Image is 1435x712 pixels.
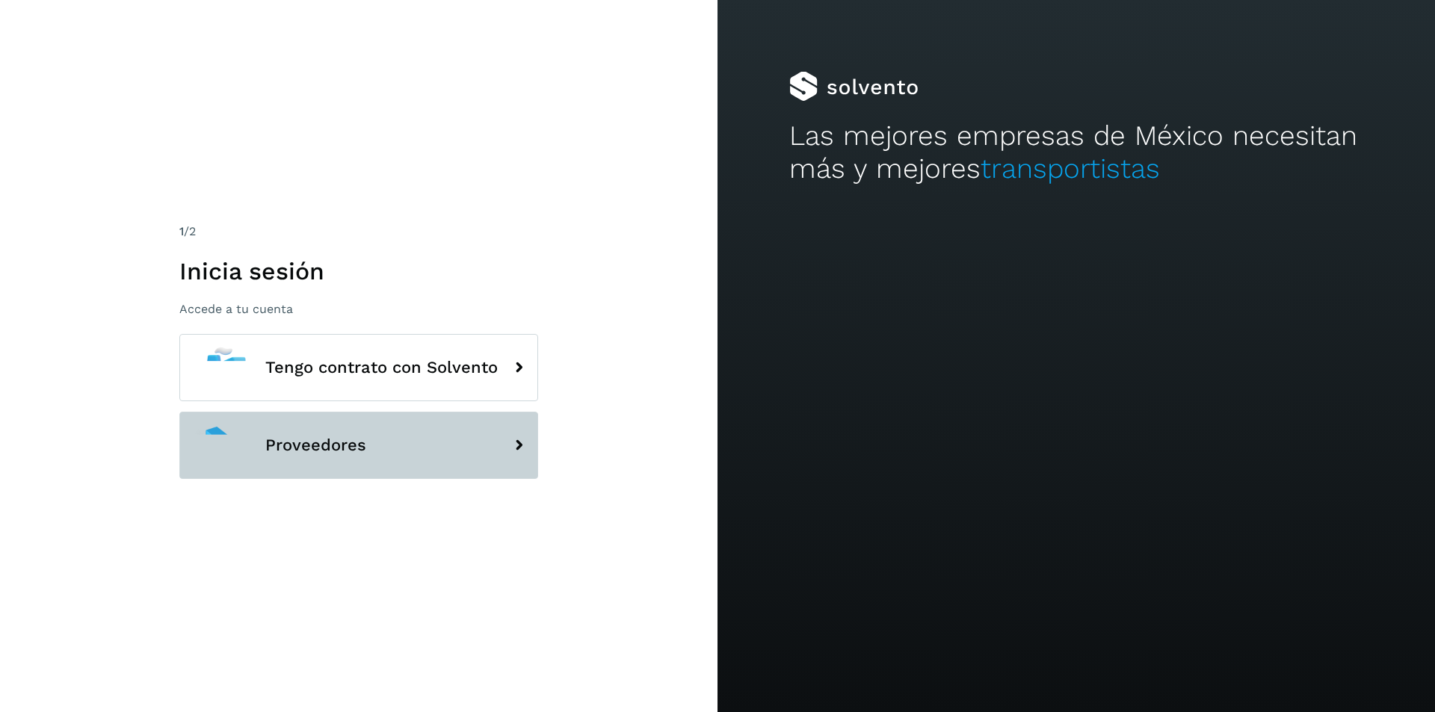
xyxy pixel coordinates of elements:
span: transportistas [981,152,1160,185]
p: Accede a tu cuenta [179,302,538,316]
div: /2 [179,223,538,241]
span: Tengo contrato con Solvento [265,359,498,377]
button: Proveedores [179,412,538,479]
button: Tengo contrato con Solvento [179,334,538,401]
span: Proveedores [265,436,366,454]
h2: Las mejores empresas de México necesitan más y mejores [789,120,1363,186]
h1: Inicia sesión [179,257,538,285]
span: 1 [179,224,184,238]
